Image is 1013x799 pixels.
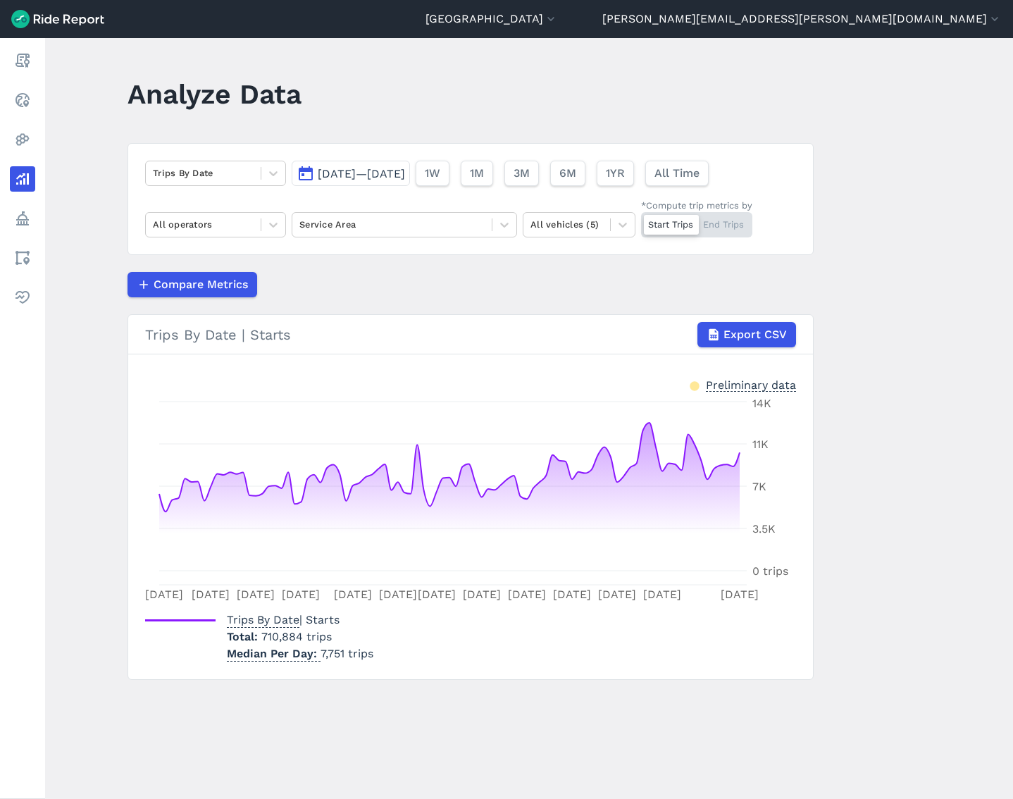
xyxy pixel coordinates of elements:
[697,322,796,347] button: Export CSV
[128,272,257,297] button: Compare Metrics
[553,588,591,601] tspan: [DATE]
[641,199,752,212] div: *Compute trip metrics by
[227,630,261,643] span: Total
[463,588,501,601] tspan: [DATE]
[10,206,35,231] a: Policy
[145,322,796,347] div: Trips By Date | Starts
[461,161,493,186] button: 1M
[752,480,766,493] tspan: 7K
[10,127,35,152] a: Heatmaps
[706,377,796,392] div: Preliminary data
[643,588,681,601] tspan: [DATE]
[227,613,340,626] span: | Starts
[192,588,230,601] tspan: [DATE]
[10,166,35,192] a: Analyze
[723,326,787,343] span: Export CSV
[504,161,539,186] button: 3M
[334,588,372,601] tspan: [DATE]
[128,75,302,113] h1: Analyze Data
[145,588,183,601] tspan: [DATE]
[425,165,440,182] span: 1W
[550,161,585,186] button: 6M
[418,588,456,601] tspan: [DATE]
[645,161,709,186] button: All Time
[10,87,35,113] a: Realtime
[227,609,299,628] span: Trips By Date
[10,285,35,310] a: Health
[10,245,35,271] a: Areas
[559,165,576,182] span: 6M
[11,10,104,28] img: Ride Report
[597,161,634,186] button: 1YR
[379,588,417,601] tspan: [DATE]
[470,165,484,182] span: 1M
[227,643,321,662] span: Median Per Day
[514,165,530,182] span: 3M
[606,165,625,182] span: 1YR
[154,276,248,293] span: Compare Metrics
[752,564,788,578] tspan: 0 trips
[425,11,558,27] button: [GEOGRAPHIC_DATA]
[654,165,700,182] span: All Time
[598,588,636,601] tspan: [DATE]
[261,630,332,643] span: 710,884 trips
[227,645,373,662] p: 7,751 trips
[602,11,1002,27] button: [PERSON_NAME][EMAIL_ADDRESS][PERSON_NAME][DOMAIN_NAME]
[752,522,776,535] tspan: 3.5K
[752,397,771,410] tspan: 14K
[282,588,320,601] tspan: [DATE]
[721,588,759,601] tspan: [DATE]
[416,161,449,186] button: 1W
[752,438,769,451] tspan: 11K
[292,161,410,186] button: [DATE]—[DATE]
[10,48,35,73] a: Report
[237,588,275,601] tspan: [DATE]
[508,588,546,601] tspan: [DATE]
[318,167,405,180] span: [DATE]—[DATE]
